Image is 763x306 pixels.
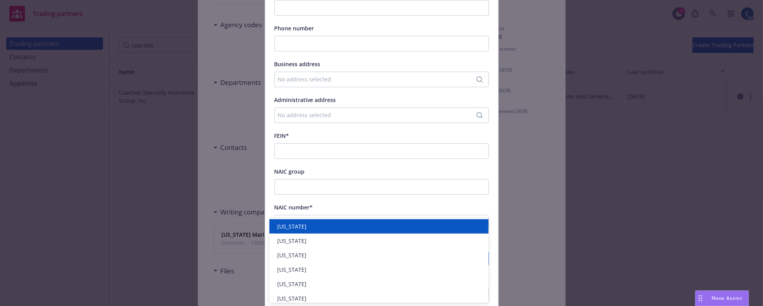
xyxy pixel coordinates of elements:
span: [US_STATE] [277,222,306,230]
span: NAIC group [274,168,305,175]
span: Business address [274,60,320,68]
span: Administrative address [274,96,336,104]
span: [US_STATE] [277,266,306,274]
span: [US_STATE] [277,251,306,259]
span: [US_STATE] [277,294,306,302]
span: [US_STATE] [277,280,306,288]
svg: Search [476,112,483,118]
span: NAIC number* [274,204,313,211]
span: Nova Assist [712,295,742,301]
button: No address selected [274,107,489,123]
div: No address selected [278,111,478,119]
svg: Search [476,76,483,83]
div: Drag to move [696,291,705,306]
button: No address selected [274,72,489,87]
span: Phone number [274,25,314,32]
span: FEIN* [274,132,289,139]
div: No address selected [278,75,478,83]
button: Nova Assist [695,290,749,306]
span: [US_STATE] [277,237,306,245]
